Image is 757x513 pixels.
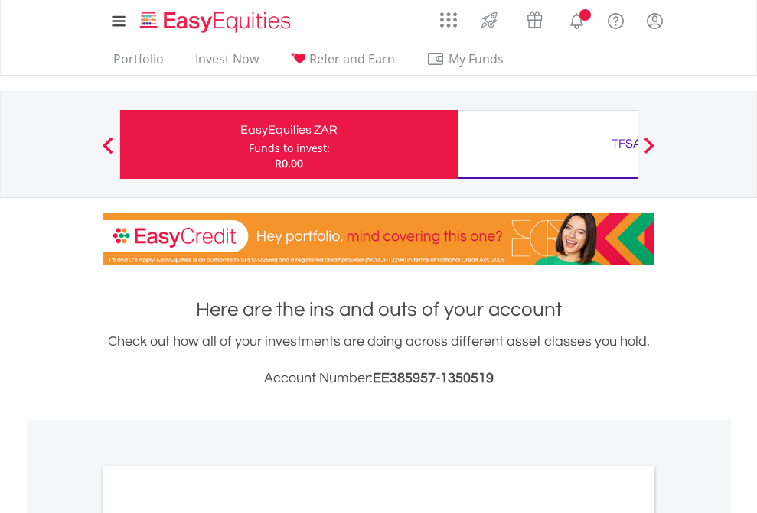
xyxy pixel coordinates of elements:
button: Next [634,144,664,160]
a: Home page [134,4,297,34]
span: Refer and Earn [309,50,395,67]
img: EasyEquities_Logo.png [137,9,297,34]
img: vouchers-v2.svg [522,8,547,32]
h1: Here are the ins and outs of your account [103,296,654,323]
img: grid-menu-icon.svg [440,11,457,28]
img: thrive-v2.svg [477,8,502,32]
div: EasyEquities ZAR [129,119,449,141]
img: EasyCredit Promotion Banner [103,213,654,265]
a: Notifications [557,4,596,34]
a: FAQ's and Support [596,4,635,34]
a: Invest Now [189,51,265,75]
a: My Profile [635,4,674,37]
a: Vouchers [512,4,557,32]
a: AppsGrid [430,4,467,28]
div: Check out how all of your investments are doing across different asset classes you hold. [103,331,654,389]
button: Previous [93,144,123,160]
span: EE385957-1350519 [373,371,494,385]
a: Portfolio [107,51,170,75]
div: Funds to invest: [249,141,330,156]
span: My Funds [426,49,527,69]
a: Refer and Earn [284,51,401,75]
span: R0.00 [275,156,303,170]
h3: Account Number: [103,368,654,389]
